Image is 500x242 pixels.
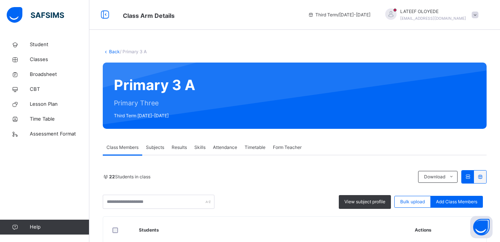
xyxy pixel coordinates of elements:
span: [EMAIL_ADDRESS][DOMAIN_NAME] [400,16,466,20]
span: Assessment Format [30,130,89,138]
div: LATEEFOLOYEDE [378,8,482,22]
b: 22 [109,174,115,179]
span: Results [172,144,187,151]
span: Class Arm Details [123,12,175,19]
span: Time Table [30,115,89,123]
span: / Primary 3 A [120,49,147,54]
span: LATEEF OLOYEDE [400,8,466,15]
span: Class Members [106,144,138,151]
span: View subject profile [344,198,385,205]
span: Students in class [109,173,150,180]
span: Form Teacher [273,144,302,151]
span: CBT [30,86,89,93]
span: Lesson Plan [30,101,89,108]
span: session/term information [308,12,370,18]
span: Help [30,223,89,231]
span: Broadsheet [30,71,89,78]
span: Subjects [146,144,164,151]
span: Timetable [245,144,265,151]
span: Skills [194,144,206,151]
span: Add Class Members [436,198,477,205]
img: safsims [7,7,64,23]
button: Open asap [470,216,493,238]
span: Bulk upload [400,198,425,205]
span: Download [424,173,445,180]
span: Student [30,41,89,48]
span: Attendance [213,144,237,151]
span: Classes [30,56,89,63]
a: Back [109,49,120,54]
